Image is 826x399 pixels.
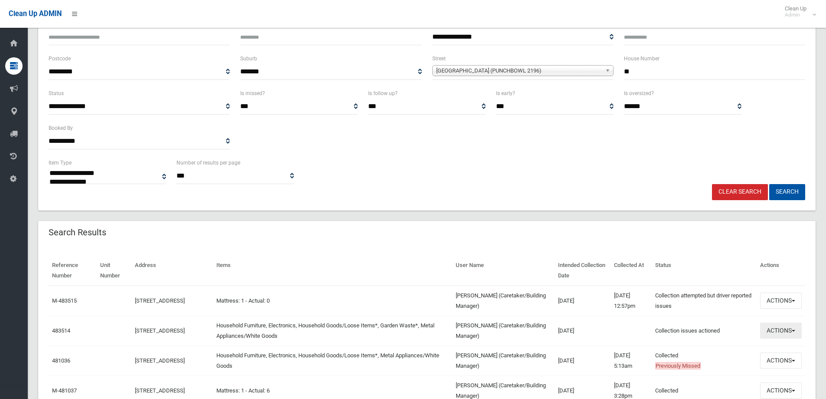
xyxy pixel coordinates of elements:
[135,387,185,394] a: [STREET_ADDRESS]
[624,54,659,63] label: House Number
[496,89,515,98] label: Is early?
[785,12,806,18] small: Admin
[176,158,240,168] label: Number of results per page
[452,346,555,376] td: [PERSON_NAME] (Caretaker/Building Manager)
[368,89,398,98] label: Is follow up?
[760,353,802,369] button: Actions
[49,123,73,133] label: Booked By
[135,357,185,364] a: [STREET_ADDRESS]
[555,346,611,376] td: [DATE]
[624,89,654,98] label: Is oversized?
[780,5,815,18] span: Clean Up
[452,256,555,286] th: User Name
[652,286,757,316] td: Collection attempted but driver reported issues
[655,362,701,369] span: Previously Missed
[213,256,452,286] th: Items
[769,184,805,200] button: Search
[49,158,72,168] label: Item Type
[52,297,77,304] a: M-483515
[760,383,802,399] button: Actions
[555,286,611,316] td: [DATE]
[611,286,651,316] td: [DATE] 12:57pm
[452,316,555,346] td: [PERSON_NAME] (Caretaker/Building Manager)
[97,256,131,286] th: Unit Number
[611,346,651,376] td: [DATE] 5:13am
[432,54,446,63] label: Street
[213,346,452,376] td: Household Furniture, Electronics, Household Goods/Loose Items*, Metal Appliances/White Goods
[240,54,257,63] label: Suburb
[555,316,611,346] td: [DATE]
[38,224,117,241] header: Search Results
[49,256,97,286] th: Reference Number
[52,327,70,334] a: 483514
[52,387,77,394] a: M-481037
[652,316,757,346] td: Collection issues actioned
[213,316,452,346] td: Household Furniture, Electronics, Household Goods/Loose Items*, Garden Waste*, Metal Appliances/W...
[131,256,213,286] th: Address
[135,327,185,334] a: [STREET_ADDRESS]
[135,297,185,304] a: [STREET_ADDRESS]
[436,66,602,76] span: [GEOGRAPHIC_DATA] (PUNCHBOWL 2196)
[611,256,651,286] th: Collected At
[757,256,805,286] th: Actions
[213,286,452,316] td: Mattress: 1 - Actual: 0
[712,184,768,200] a: Clear Search
[9,10,62,18] span: Clean Up ADMIN
[49,54,71,63] label: Postcode
[760,293,802,309] button: Actions
[652,346,757,376] td: Collected
[49,89,64,98] label: Status
[555,256,611,286] th: Intended Collection Date
[652,256,757,286] th: Status
[760,323,802,339] button: Actions
[240,89,265,98] label: Is missed?
[452,286,555,316] td: [PERSON_NAME] (Caretaker/Building Manager)
[52,357,70,364] a: 481036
